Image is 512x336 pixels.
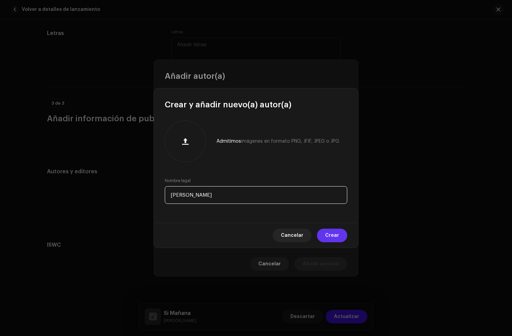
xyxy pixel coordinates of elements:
span: Cancelar [281,229,303,242]
span: imágenes en formato PNG, JFIF, JPEG o JPG. [241,139,340,144]
input: Ingrese un nombre legal [165,186,347,204]
label: Nombre legal [165,178,191,183]
button: Crear [317,229,347,242]
span: Crear [325,229,339,242]
button: Cancelar [273,229,311,242]
span: Crear y añadir nuevo(a) autor(a) [165,99,291,110]
div: Admitimos [217,139,340,144]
